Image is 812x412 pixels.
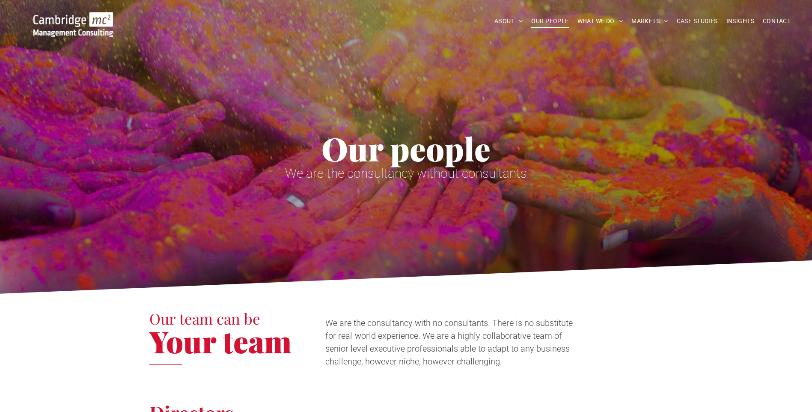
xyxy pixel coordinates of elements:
span: Our people [321,127,491,170]
img: Go to Homepage [33,12,113,37]
a: CONTACT [758,15,795,28]
a: INSIGHTS [722,15,758,28]
span: Our team can be [149,308,260,328]
a: MARKETS [627,15,672,28]
span: We are the consultancy with no consultants. There is no substitute for real-world experience. We ... [325,318,573,367]
a: OUR PEOPLE [527,15,573,28]
span: We are the consultancy without consultants [285,166,527,181]
a: WHAT WE DO [573,15,628,28]
a: Your Business Transformed | Cambridge Management Consulting [33,13,113,22]
a: CASE STUDIES [672,15,722,28]
span: Your team [149,321,291,361]
a: ABOUT [490,15,527,28]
